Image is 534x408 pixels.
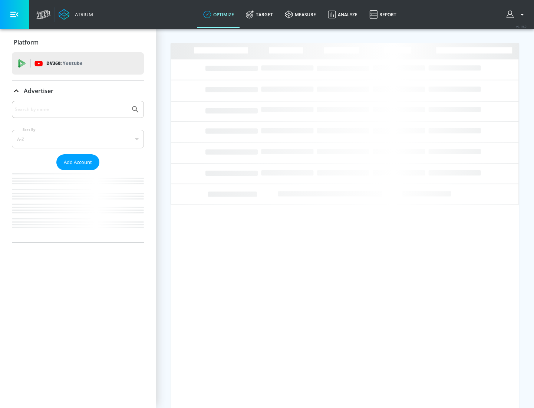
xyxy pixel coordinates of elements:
div: Atrium [72,11,93,18]
div: DV360: Youtube [12,52,144,75]
input: Search by name [15,105,127,114]
div: A-Z [12,130,144,148]
button: Add Account [56,154,99,170]
a: Atrium [59,9,93,20]
span: v 4.19.0 [516,24,527,29]
a: Analyze [322,1,363,28]
div: Advertiser [12,80,144,101]
p: Youtube [63,59,82,67]
div: Advertiser [12,101,144,242]
a: measure [279,1,322,28]
a: optimize [197,1,240,28]
a: Report [363,1,402,28]
span: Add Account [64,158,92,167]
p: Advertiser [24,87,53,95]
p: DV360: [46,59,82,68]
a: Target [240,1,279,28]
p: Platform [14,38,39,46]
div: Platform [12,32,144,53]
nav: list of Advertiser [12,170,144,242]
label: Sort By [21,127,37,132]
